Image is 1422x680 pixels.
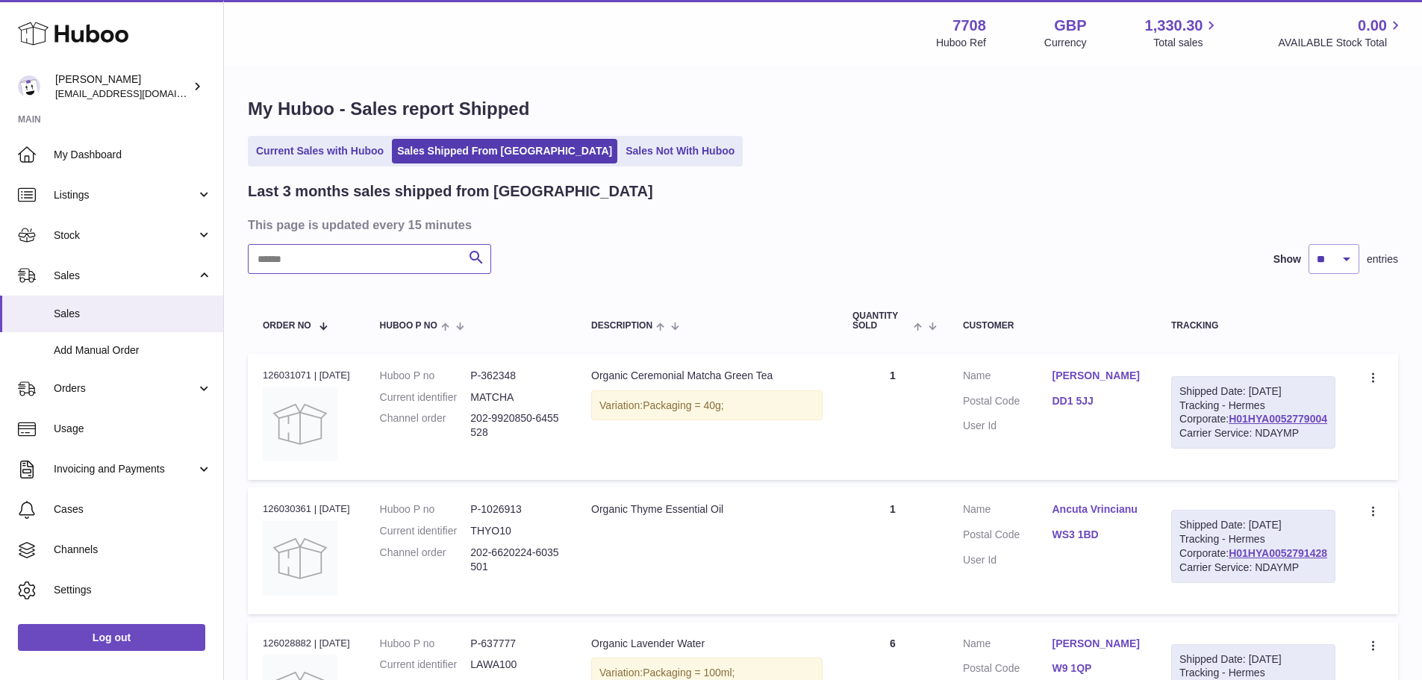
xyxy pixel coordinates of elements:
[263,502,350,516] div: 126030361 | [DATE]
[1052,394,1141,408] a: DD1 5JJ
[54,343,212,358] span: Add Manual Order
[963,528,1053,546] dt: Postal Code
[54,502,212,517] span: Cases
[380,524,471,538] dt: Current identifier
[470,546,561,574] dd: 202-6620224-6035501
[1179,561,1327,575] div: Carrier Service: NDAYMP
[952,16,986,36] strong: 7708
[54,422,212,436] span: Usage
[1052,637,1141,651] a: [PERSON_NAME]
[251,139,389,163] a: Current Sales with Huboo
[963,321,1141,331] div: Customer
[1052,661,1141,676] a: W9 1QP
[1179,384,1327,399] div: Shipped Date: [DATE]
[936,36,986,50] div: Huboo Ref
[54,462,196,476] span: Invoicing and Payments
[380,637,471,651] dt: Huboo P no
[1052,369,1141,383] a: [PERSON_NAME]
[380,546,471,574] dt: Channel order
[1273,252,1301,266] label: Show
[54,583,212,597] span: Settings
[248,216,1394,233] h3: This page is updated every 15 minutes
[55,87,219,99] span: [EMAIL_ADDRESS][DOMAIN_NAME]
[1229,547,1327,559] a: H01HYA0052791428
[591,321,652,331] span: Description
[54,188,196,202] span: Listings
[643,399,724,411] span: Packaging = 40g;
[380,321,437,331] span: Huboo P no
[591,369,823,383] div: Organic Ceremonial Matcha Green Tea
[591,390,823,421] div: Variation:
[1145,16,1203,36] span: 1,330.30
[1054,16,1086,36] strong: GBP
[1153,36,1220,50] span: Total sales
[263,521,337,596] img: no-photo.jpg
[380,369,471,383] dt: Huboo P no
[643,667,735,679] span: Packaging = 100ml;
[838,354,948,480] td: 1
[1367,252,1398,266] span: entries
[470,390,561,405] dd: MATCHA
[380,390,471,405] dt: Current identifier
[1179,652,1327,667] div: Shipped Date: [DATE]
[263,369,350,382] div: 126031071 | [DATE]
[591,502,823,517] div: Organic Thyme Essential Oil
[18,75,40,98] img: internalAdmin-7708@internal.huboo.com
[54,269,196,283] span: Sales
[963,502,1053,520] dt: Name
[1171,510,1335,583] div: Tracking - Hermes Corporate:
[380,502,471,517] dt: Huboo P no
[18,624,205,651] a: Log out
[54,148,212,162] span: My Dashboard
[470,637,561,651] dd: P-637777
[1179,426,1327,440] div: Carrier Service: NDAYMP
[470,524,561,538] dd: THYO10
[55,72,190,101] div: [PERSON_NAME]
[620,139,740,163] a: Sales Not With Huboo
[263,637,350,650] div: 126028882 | [DATE]
[263,321,311,331] span: Order No
[838,487,948,614] td: 1
[54,228,196,243] span: Stock
[1171,376,1335,449] div: Tracking - Hermes Corporate:
[852,311,910,331] span: Quantity Sold
[380,411,471,440] dt: Channel order
[470,411,561,440] dd: 202-9920850-6455528
[963,661,1053,679] dt: Postal Code
[963,419,1053,433] dt: User Id
[1278,36,1404,50] span: AVAILABLE Stock Total
[1179,518,1327,532] div: Shipped Date: [DATE]
[1171,321,1335,331] div: Tracking
[963,637,1053,655] dt: Name
[1044,36,1087,50] div: Currency
[1052,502,1141,517] a: Ancuta Vrincianu
[263,387,337,461] img: no-photo.jpg
[1229,413,1327,425] a: H01HYA0052779004
[1278,16,1404,50] a: 0.00 AVAILABLE Stock Total
[591,637,823,651] div: Organic Lavender Water
[248,181,653,202] h2: Last 3 months sales shipped from [GEOGRAPHIC_DATA]
[54,307,212,321] span: Sales
[470,369,561,383] dd: P-362348
[963,369,1053,387] dt: Name
[392,139,617,163] a: Sales Shipped From [GEOGRAPHIC_DATA]
[248,97,1398,121] h1: My Huboo - Sales report Shipped
[1358,16,1387,36] span: 0.00
[963,553,1053,567] dt: User Id
[54,381,196,396] span: Orders
[1145,16,1220,50] a: 1,330.30 Total sales
[380,658,471,672] dt: Current identifier
[470,502,561,517] dd: P-1026913
[54,543,212,557] span: Channels
[963,394,1053,412] dt: Postal Code
[470,658,561,672] dd: LAWA100
[1052,528,1141,542] a: WS3 1BD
